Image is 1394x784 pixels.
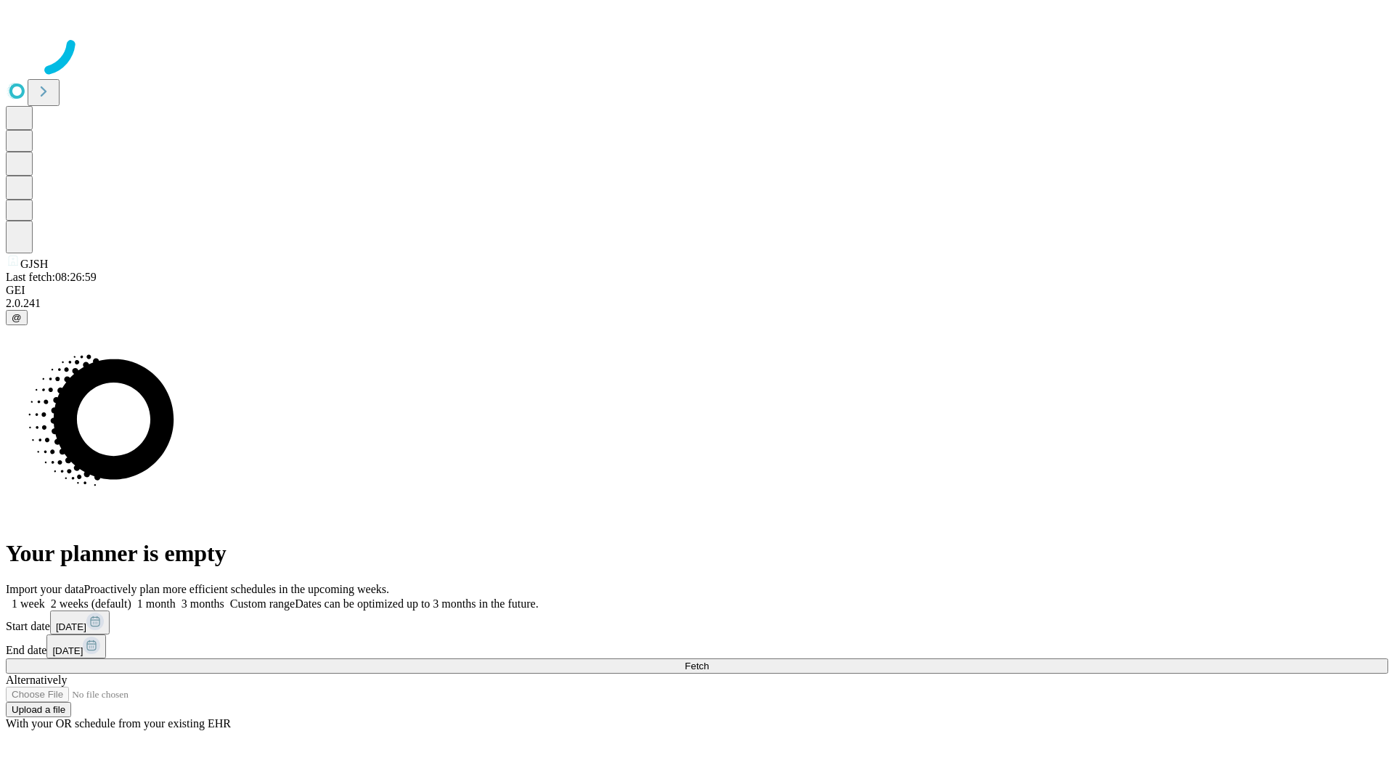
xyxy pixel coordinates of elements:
[84,583,389,595] span: Proactively plan more efficient schedules in the upcoming weeks.
[6,611,1388,634] div: Start date
[6,284,1388,297] div: GEI
[6,702,71,717] button: Upload a file
[685,661,709,671] span: Fetch
[20,258,48,270] span: GJSH
[6,583,84,595] span: Import your data
[6,634,1388,658] div: End date
[6,717,231,730] span: With your OR schedule from your existing EHR
[52,645,83,656] span: [DATE]
[50,611,110,634] button: [DATE]
[56,621,86,632] span: [DATE]
[137,597,176,610] span: 1 month
[230,597,295,610] span: Custom range
[6,297,1388,310] div: 2.0.241
[51,597,131,610] span: 2 weeks (default)
[182,597,224,610] span: 3 months
[295,597,538,610] span: Dates can be optimized up to 3 months in the future.
[6,271,97,283] span: Last fetch: 08:26:59
[6,674,67,686] span: Alternatively
[46,634,106,658] button: [DATE]
[12,312,22,323] span: @
[6,540,1388,567] h1: Your planner is empty
[12,597,45,610] span: 1 week
[6,310,28,325] button: @
[6,658,1388,674] button: Fetch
